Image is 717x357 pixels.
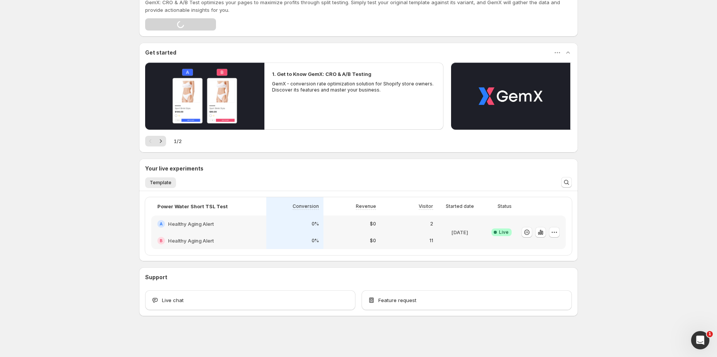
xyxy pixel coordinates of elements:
[707,331,713,337] span: 1
[174,137,182,145] span: 1 / 2
[157,203,228,210] p: Power Water Short TSL Test
[561,177,572,188] button: Search and filter results
[272,70,371,78] h2: 1. Get to Know GemX: CRO & A/B Testing
[162,296,184,304] span: Live chat
[145,63,264,130] button: Play video
[419,203,433,209] p: Visitor
[370,221,376,227] p: $0
[498,203,512,209] p: Status
[356,203,376,209] p: Revenue
[430,221,433,227] p: 2
[378,296,416,304] span: Feature request
[293,203,319,209] p: Conversion
[145,165,203,172] h3: Your live experiments
[168,237,214,244] h2: Healthy Aging Alert
[272,81,436,93] p: GemX - conversion rate optimization solution for Shopify store owners. Discover its features and ...
[312,221,319,227] p: 0%
[150,180,171,186] span: Template
[160,238,163,243] h2: B
[451,228,468,236] p: [DATE]
[155,136,166,146] button: Next
[370,238,376,244] p: $0
[691,331,709,349] iframe: Intercom live chat
[168,220,214,228] h2: Healthy Aging Alert
[145,49,176,56] h3: Get started
[451,63,570,130] button: Play video
[145,273,167,281] h3: Support
[145,136,166,146] nav: Pagination
[446,203,474,209] p: Started date
[312,238,319,244] p: 0%
[429,238,433,244] p: 11
[160,222,163,226] h2: A
[499,229,509,235] span: Live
